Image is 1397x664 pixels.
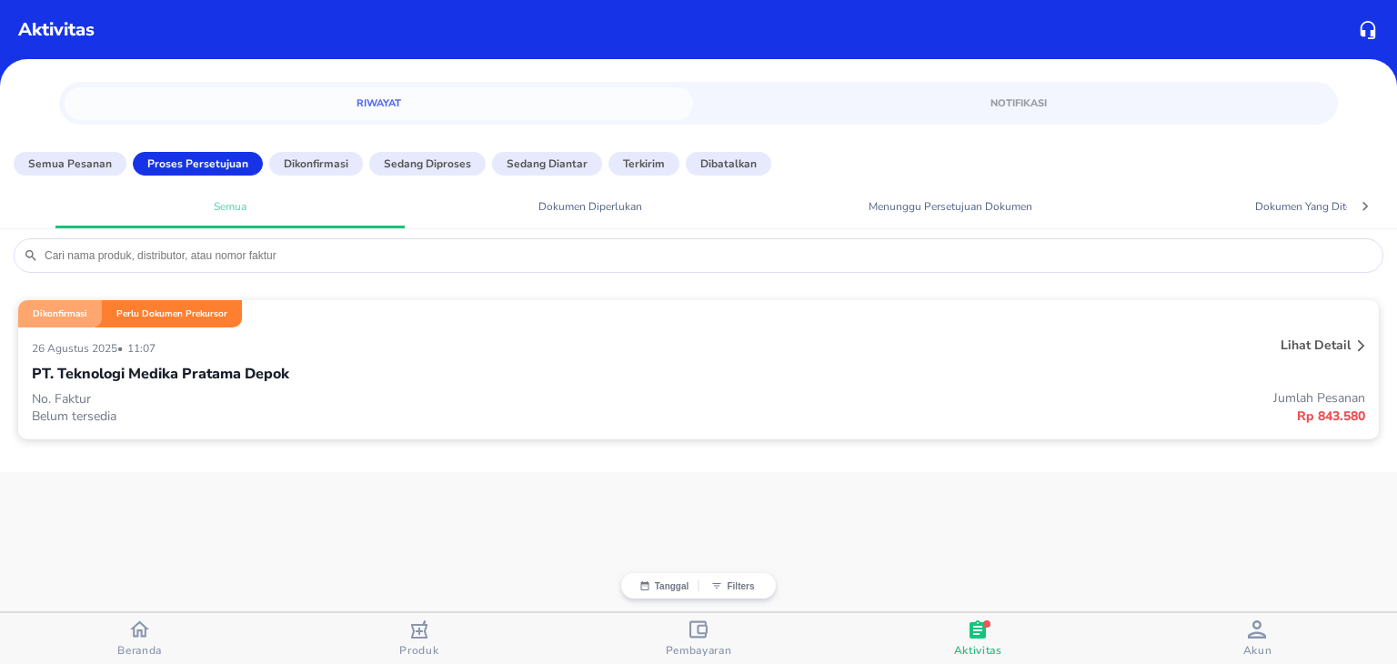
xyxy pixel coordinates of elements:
[369,152,486,176] button: Sedang diproses
[147,156,248,172] p: Proses Persetujuan
[399,643,438,658] span: Produk
[698,407,1365,426] p: Rp 843.580
[698,389,1365,407] p: Jumlah Pesanan
[18,16,95,44] p: Aktivitas
[279,613,558,664] button: Produk
[269,152,363,176] button: Dikonfirmasi
[698,580,767,591] button: Filters
[416,190,765,222] a: Dokumen Diperlukan
[507,156,588,172] p: Sedang diantar
[427,199,754,214] span: Dokumen Diperlukan
[55,190,405,222] a: Semua
[384,156,471,172] p: Sedang diproses
[28,156,112,172] p: Semua Pesanan
[686,152,771,176] button: Dibatalkan
[32,363,289,385] p: PT. Teknologi Medika Pratama Depok
[33,307,87,320] p: Dikonfirmasi
[59,82,1338,120] div: simple tabs
[700,156,757,172] p: Dibatalkan
[65,87,693,120] a: Riwayat
[1281,337,1351,354] p: Lihat detail
[787,199,1114,214] span: Menunggu Persetujuan Dokumen
[116,307,227,320] p: Perlu Dokumen Prekursor
[117,643,162,658] span: Beranda
[954,643,1002,658] span: Aktivitas
[623,156,665,172] p: Terkirim
[715,95,1322,112] span: Notifikasi
[32,390,698,407] p: No. Faktur
[839,613,1118,664] button: Aktivitas
[127,341,160,356] p: 11:07
[66,199,394,214] span: Semua
[133,152,263,176] button: Proses Persetujuan
[284,156,348,172] p: Dikonfirmasi
[704,87,1332,120] a: Notifikasi
[492,152,602,176] button: Sedang diantar
[14,152,126,176] button: Semua Pesanan
[1118,613,1397,664] button: Akun
[75,95,682,112] span: Riwayat
[1243,643,1272,658] span: Akun
[32,341,127,356] p: 26 Agustus 2025 •
[43,248,1373,263] input: Cari nama produk, distributor, atau nomor faktur
[776,190,1125,222] a: Menunggu Persetujuan Dokumen
[32,407,698,425] p: Belum tersedia
[608,152,679,176] button: Terkirim
[558,613,838,664] button: Pembayaran
[666,643,732,658] span: Pembayaran
[630,580,698,591] button: Tanggal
